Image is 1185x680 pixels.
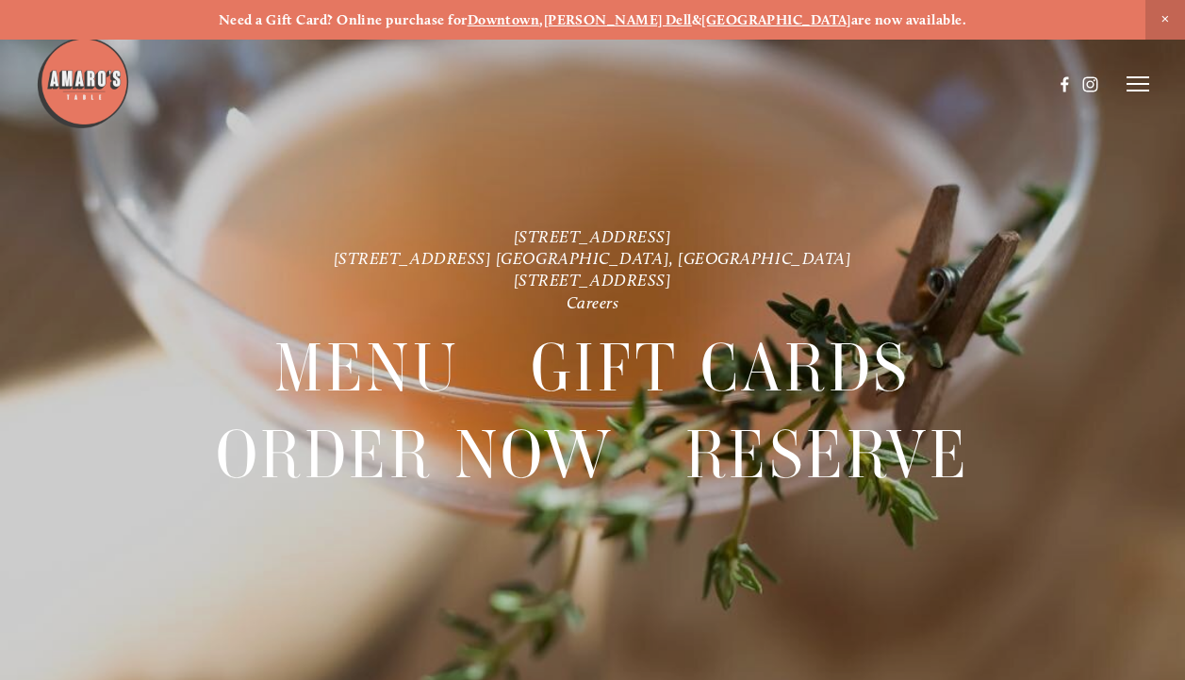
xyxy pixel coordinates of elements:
img: Amaro's Table [36,36,130,130]
a: Reserve [685,412,970,497]
strong: are now available. [851,11,966,28]
strong: , [539,11,543,28]
span: Order Now [216,412,615,498]
a: Careers [567,292,619,312]
span: Reserve [685,412,970,498]
strong: Need a Gift Card? Online purchase for [219,11,468,28]
a: [GEOGRAPHIC_DATA] [701,11,851,28]
a: [STREET_ADDRESS] [514,226,672,246]
a: Downtown [468,11,540,28]
a: [PERSON_NAME] Dell [544,11,692,28]
a: [STREET_ADDRESS] [514,270,672,290]
strong: & [692,11,701,28]
a: [STREET_ADDRESS] [GEOGRAPHIC_DATA], [GEOGRAPHIC_DATA] [334,248,852,268]
a: Menu [274,325,459,410]
a: Order Now [216,412,615,497]
span: Gift Cards [531,325,911,411]
a: Gift Cards [531,325,911,410]
span: Menu [274,325,459,411]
